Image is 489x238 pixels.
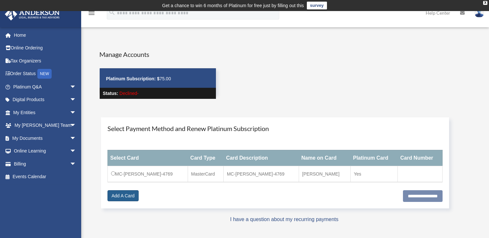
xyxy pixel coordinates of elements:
[162,2,304,9] div: Get a chance to win 6 months of Platinum for free just by filling out this
[223,166,299,182] td: MC-[PERSON_NAME]-4769
[106,75,209,83] p: 75.00
[70,93,83,107] span: arrow_drop_down
[107,166,188,182] td: MC-[PERSON_NAME]-4769
[307,2,327,9] a: survey
[88,11,95,17] a: menu
[5,145,86,158] a: Online Learningarrow_drop_down
[5,157,86,170] a: Billingarrow_drop_down
[5,132,86,145] a: My Documentsarrow_drop_down
[5,119,86,132] a: My [PERSON_NAME] Teamarrow_drop_down
[350,150,398,166] th: Platinum Card
[103,91,118,96] strong: Status:
[5,106,86,119] a: My Entitiesarrow_drop_down
[107,124,443,133] h4: Select Payment Method and Renew Platinum Subscription
[299,150,350,166] th: Name on Card
[107,190,139,201] a: Add A Card
[5,29,86,42] a: Home
[5,67,86,81] a: Order StatusNEW
[37,69,52,79] div: NEW
[106,76,160,81] strong: Platinum Subscription: $
[70,119,83,132] span: arrow_drop_down
[5,42,86,55] a: Online Ordering
[223,150,299,166] th: Card Description
[70,132,83,145] span: arrow_drop_down
[3,8,62,20] img: Anderson Advisors Platinum Portal
[70,157,83,171] span: arrow_drop_down
[70,80,83,94] span: arrow_drop_down
[99,50,216,59] h4: Manage Accounts
[5,80,86,93] a: Platinum Q&Aarrow_drop_down
[483,1,487,5] div: close
[188,166,223,182] td: MasterCard
[70,106,83,119] span: arrow_drop_down
[230,217,339,222] a: I have a question about my recurring payments
[5,170,86,183] a: Events Calendar
[70,145,83,158] span: arrow_drop_down
[474,8,484,18] img: User Pic
[299,166,350,182] td: [PERSON_NAME]
[188,150,223,166] th: Card Type
[107,150,188,166] th: Select Card
[5,93,86,106] a: Digital Productsarrow_drop_down
[108,9,116,16] i: search
[119,91,139,96] span: Declined-
[398,150,443,166] th: Card Number
[5,54,86,67] a: Tax Organizers
[88,9,95,17] i: menu
[350,166,398,182] td: Yes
